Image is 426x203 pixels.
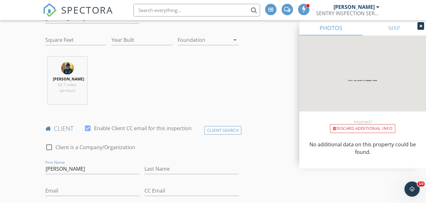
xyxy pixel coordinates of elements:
[43,9,113,22] a: SPECTORA
[404,181,420,197] iframe: Intercom live chat
[231,36,239,44] i: arrow_drop_down
[45,124,239,133] h4: client
[94,125,192,131] label: Enable Client CC email for this inspection
[43,3,57,17] img: The Best Home Inspection Software - Spectora
[58,82,76,87] span: 62.7 miles
[299,119,426,124] div: Incorrect?
[299,20,363,35] a: PHOTOS
[316,10,379,16] div: SENTRY INSPECTION SERVICES, LLC / SENTRY HOME INSPECTIONS
[60,88,75,93] span: (an hour)
[307,141,418,156] p: No additional data on this property could be found.
[334,4,375,10] div: [PERSON_NAME]
[133,4,260,16] input: Search everything...
[53,76,84,82] strong: [PERSON_NAME]
[299,35,426,127] img: streetview
[330,124,395,133] div: Discard Additional info
[61,3,113,16] span: SPECTORA
[363,20,426,35] a: MAP
[61,62,74,74] img: img_0751mod.png
[204,126,242,135] div: Client Search
[417,181,425,187] span: 10
[55,144,135,150] label: Client is a Company/Organization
